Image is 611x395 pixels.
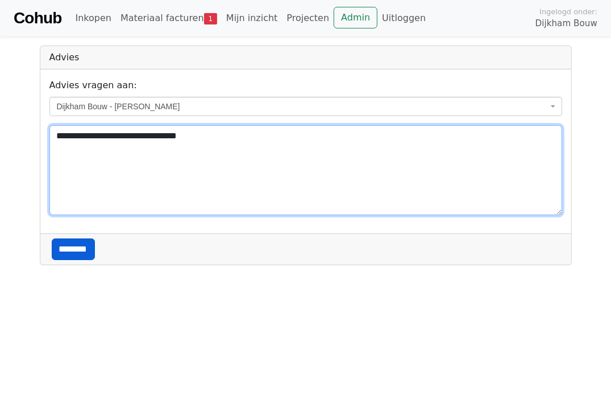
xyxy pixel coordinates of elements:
[282,7,334,30] a: Projecten
[70,7,115,30] a: Inkopen
[14,5,61,32] a: Cohub
[222,7,282,30] a: Mijn inzicht
[49,97,562,116] span: Dijkham Bouw - Willeke Schoonderbeek
[377,7,430,30] a: Uitloggen
[49,79,137,92] label: Advies vragen aan:
[116,7,222,30] a: Materiaal facturen1
[535,17,597,30] span: Dijkham Bouw
[204,13,217,24] span: 1
[40,46,571,69] div: Advies
[539,6,597,17] span: Ingelogd onder:
[57,101,548,112] span: Dijkham Bouw - Willeke Schoonderbeek
[334,7,377,28] a: Admin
